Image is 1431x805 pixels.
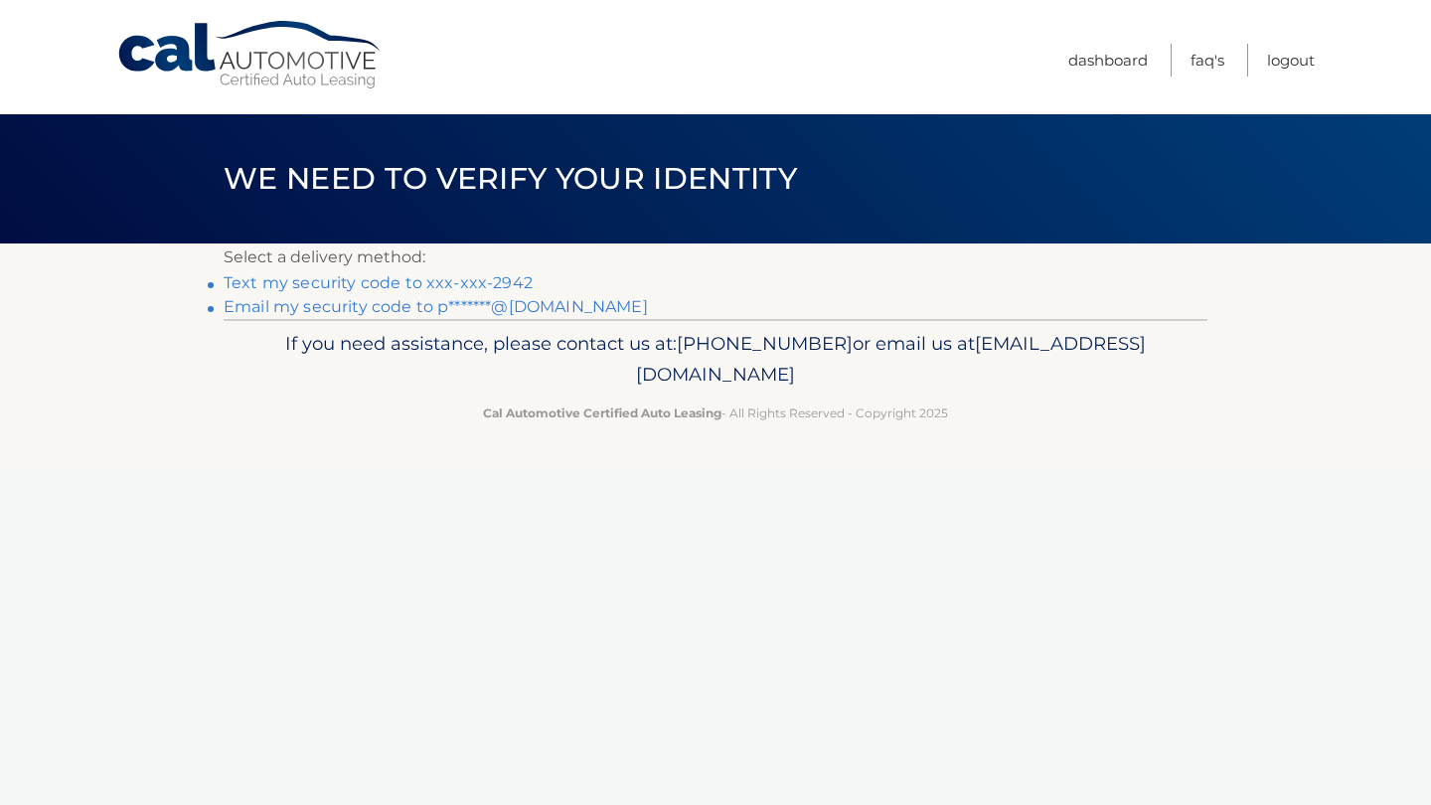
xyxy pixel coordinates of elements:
strong: Cal Automotive Certified Auto Leasing [483,405,721,420]
span: [PHONE_NUMBER] [677,332,853,355]
p: Select a delivery method: [224,243,1207,271]
a: Logout [1267,44,1315,77]
a: FAQ's [1191,44,1224,77]
a: Email my security code to p*******@[DOMAIN_NAME] [224,297,648,316]
p: If you need assistance, please contact us at: or email us at [237,328,1194,392]
a: Dashboard [1068,44,1148,77]
a: Text my security code to xxx-xxx-2942 [224,273,533,292]
a: Cal Automotive [116,20,385,90]
span: We need to verify your identity [224,160,797,197]
p: - All Rights Reserved - Copyright 2025 [237,402,1194,423]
